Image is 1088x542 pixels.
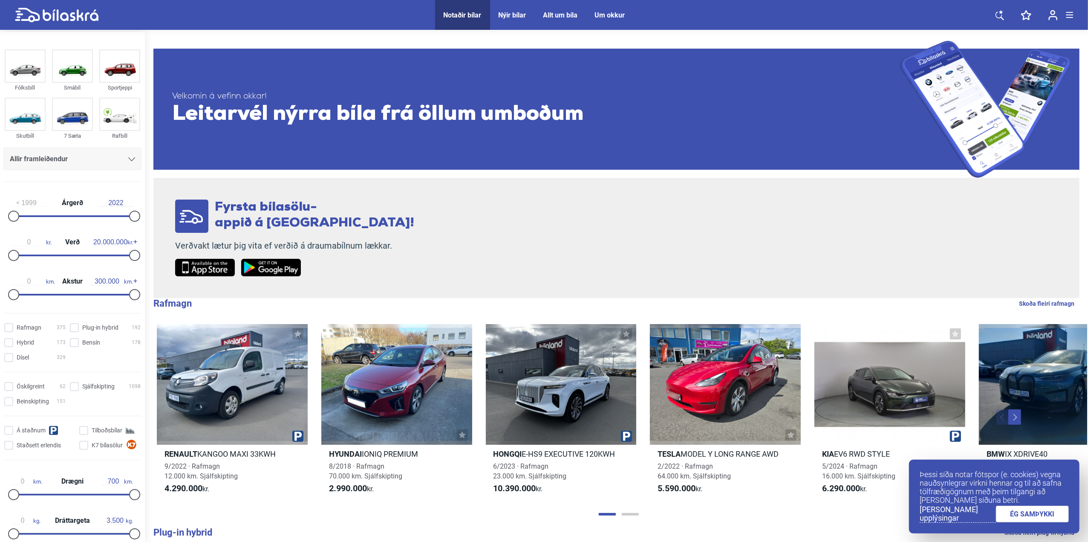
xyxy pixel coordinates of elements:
[52,131,93,141] div: 7 Sæta
[12,517,40,525] span: kg.
[175,241,414,251] p: Verðvakt lætur þig vita ef verðið á draumabílnum lækkar.
[486,324,637,501] a: HongqiE-HS9 EXECUTIVE 120KWH6/2023 · Rafmagn23.000 km. Sjálfskipting10.390.000kr.
[104,517,133,525] span: kg.
[1008,409,1021,425] button: Next
[595,11,625,19] a: Um okkur
[164,484,209,494] span: kr.
[17,426,46,435] span: Á staðnum
[329,462,402,480] span: 8/2018 · Rafmagn 70.000 km. Sjálfskipting
[658,449,681,458] b: Tesla
[129,382,141,391] span: 1098
[499,11,526,19] a: Nýir bílar
[5,131,46,141] div: Skutbíll
[1048,10,1058,20] img: user-login.svg
[822,462,895,480] span: 5/2024 · Rafmagn 16.000 km. Sjálfskipting
[321,324,472,501] a: HyundaiIONIQ PREMIUM8/2018 · Rafmagn70.000 km. Sjálfskipting2.990.000kr.
[329,449,362,458] b: Hyundai
[60,278,85,285] span: Akstur
[59,478,86,485] span: Drægni
[543,11,578,19] a: Allt um bíla
[920,470,1069,504] p: Þessi síða notar fótspor (e. cookies) vegna nauðsynlegrar virkni hennar og til að safna tölfræðig...
[444,11,482,19] a: Notaðir bílar
[172,91,900,102] span: Velkomin á vefinn okkar!
[52,83,93,93] div: Smábíl
[57,323,66,332] span: 375
[164,462,238,480] span: 9/2022 · Rafmagn 12.000 km. Sjálfskipting
[17,382,45,391] span: Óskilgreint
[622,513,639,516] button: Page 2
[92,426,122,435] span: Tilboðsbílar
[82,382,115,391] span: Sjálfskipting
[329,484,374,494] span: kr.
[99,131,140,141] div: Rafbíll
[12,278,55,285] span: km.
[650,449,801,459] h2: MODEL Y LONG RANGE AWD
[60,200,85,206] span: Árgerð
[493,483,536,493] b: 10.390.000
[172,102,900,128] span: Leitarvél nýrra bíla frá öllum umboðum
[493,449,522,458] b: Hongqi
[5,83,46,93] div: Fólksbíll
[658,484,702,494] span: kr.
[164,483,202,493] b: 4.290.000
[17,441,61,450] span: Staðsett erlendis
[99,83,140,93] div: Sportjeppi
[822,483,860,493] b: 6.290.000
[10,153,68,165] span: Allir framleiðendur
[90,278,133,285] span: km.
[996,409,1009,425] button: Previous
[17,397,49,406] span: Beinskipting
[486,449,637,459] h2: E-HS9 EXECUTIVE 120KWH
[814,449,965,459] h2: EV6 RWD STYLE
[599,513,616,516] button: Page 1
[132,323,141,332] span: 192
[93,238,133,246] span: kr.
[12,238,52,246] span: kr.
[153,298,192,309] b: Rafmagn
[920,505,996,523] a: [PERSON_NAME] upplýsingar
[17,323,41,332] span: Rafmagn
[103,478,133,485] span: km.
[1019,298,1074,309] a: Skoða fleiri rafmagn
[57,397,66,406] span: 151
[164,449,197,458] b: Renault
[63,239,82,246] span: Verð
[157,449,308,459] h2: KANGOO MAXI 33KWH
[132,338,141,347] span: 178
[92,441,123,450] span: K7 bílasölur
[82,323,118,332] span: Plug-in hybrid
[153,41,1079,178] a: Velkomin á vefinn okkar!Leitarvél nýrra bíla frá öllum umboðum
[57,338,66,347] span: 173
[17,353,29,362] span: Dísel
[996,506,1069,522] a: ÉG SAMÞYKKI
[814,324,965,501] a: KiaEV6 RWD STYLE5/2024 · Rafmagn16.000 km. Sjálfskipting6.290.000kr.
[57,353,66,362] span: 329
[658,483,696,493] b: 5.590.000
[82,338,100,347] span: Bensín
[215,201,414,230] span: Fyrsta bílasölu- appið á [GEOGRAPHIC_DATA]!
[822,484,867,494] span: kr.
[822,449,834,458] b: Kia
[987,449,1005,458] b: BMW
[321,449,472,459] h2: IONIQ PREMIUM
[157,324,308,501] a: RenaultKANGOO MAXI 33KWH9/2022 · Rafmagn12.000 km. Sjálfskipting4.290.000kr.
[650,324,801,501] a: TeslaMODEL Y LONG RANGE AWD2/2022 · Rafmagn64.000 km. Sjálfskipting5.590.000kr.
[153,527,212,538] b: Plug-in hybrid
[493,484,543,494] span: kr.
[17,338,34,347] span: Hybrid
[329,483,367,493] b: 2.990.000
[493,462,567,480] span: 6/2023 · Rafmagn 23.000 km. Sjálfskipting
[658,462,731,480] span: 2/2022 · Rafmagn 64.000 km. Sjálfskipting
[53,517,92,524] span: Dráttargeta
[12,478,42,485] span: km.
[60,382,66,391] span: 62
